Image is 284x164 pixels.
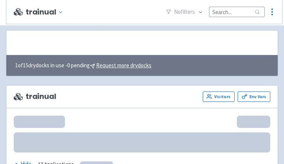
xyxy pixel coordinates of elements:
a: Env Vars [238,91,270,102]
u: Request more drydocks [96,62,151,69]
span: 1 of 15 drydocks in use - 0 pending [15,61,151,70]
a: Visitors [203,91,235,102]
span: No filter s [174,8,195,16]
button: trainual [26,8,66,16]
input: Search... [209,7,265,17]
span: trainual [14,92,56,101]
